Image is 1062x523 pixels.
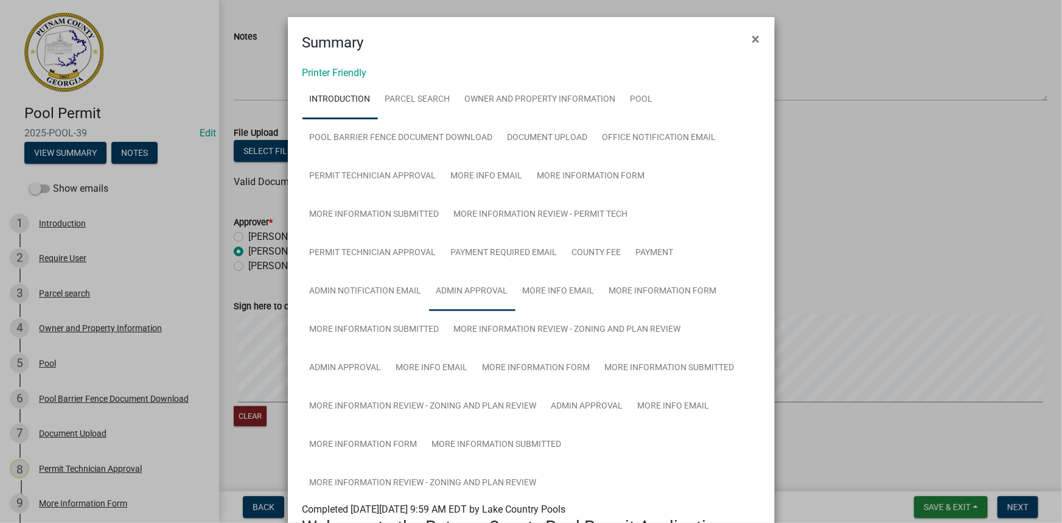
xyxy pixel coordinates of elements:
a: More Information Review - Zoning and Plan Review [302,387,544,426]
a: Document Upload [500,119,595,158]
a: Permit Technician Approval [302,234,444,273]
a: More Information Form [530,157,652,196]
a: More Information Review - Permit Tech [447,195,635,234]
span: Completed [DATE][DATE] 9:59 AM EDT by Lake Country Pools [302,504,566,515]
a: More Information Submitted [302,195,447,234]
a: Admin Approval [429,272,515,311]
a: More Info Email [444,157,530,196]
a: Admin Notification Email [302,272,429,311]
a: Payment [629,234,681,273]
a: More Information Form [475,349,598,388]
a: More Information Submitted [598,349,742,388]
a: More Info Email [515,272,602,311]
a: More Information Form [302,426,425,465]
a: Parcel search [378,80,458,119]
a: Payment Required Email [444,234,565,273]
a: More Information Review - Zoning and Plan Review [302,464,544,503]
a: County Fee [565,234,629,273]
a: More Information Form [602,272,724,311]
a: Owner and Property Information [458,80,623,119]
a: Pool Barrier Fence Document Download [302,119,500,158]
a: Office Notification Email [595,119,724,158]
a: More Info Email [631,387,717,426]
a: Admin Approval [544,387,631,426]
a: More Information Review - Zoning and Plan Review [447,311,688,349]
a: Admin Approval [302,349,389,388]
a: More Information Submitted [425,426,569,465]
a: Printer Friendly [302,67,367,79]
a: Pool [623,80,660,119]
a: Permit Technician Approval [302,157,444,196]
a: More Info Email [389,349,475,388]
span: × [752,30,760,47]
a: More Information Submitted [302,311,447,349]
h4: Summary [302,32,364,54]
button: Close [742,22,770,56]
a: Introduction [302,80,378,119]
